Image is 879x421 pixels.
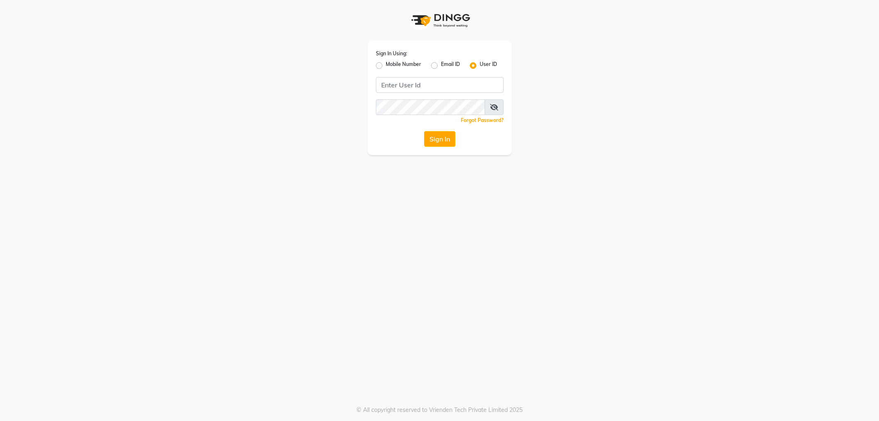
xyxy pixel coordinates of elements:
input: Username [376,77,504,93]
img: logo1.svg [407,8,473,33]
label: Sign In Using: [376,50,407,57]
label: Email ID [441,61,460,71]
input: Username [376,99,485,115]
a: Forgot Password? [461,117,504,123]
button: Sign In [424,131,455,147]
label: User ID [480,61,497,71]
label: Mobile Number [386,61,421,71]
